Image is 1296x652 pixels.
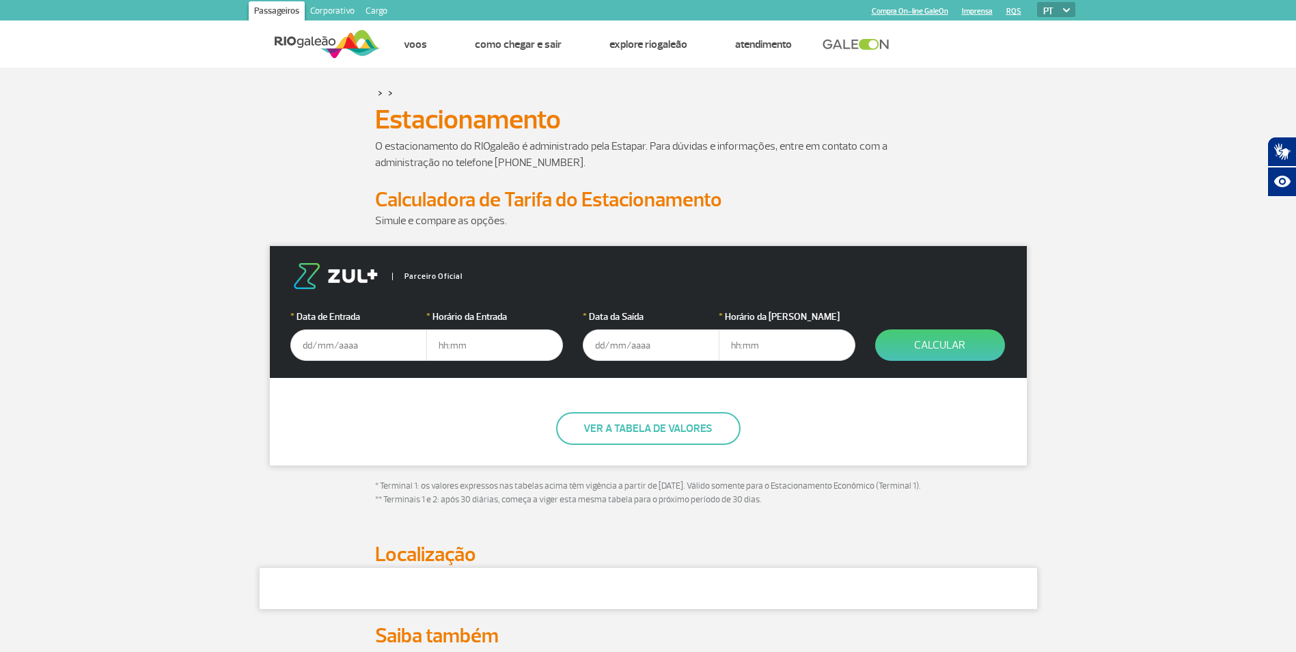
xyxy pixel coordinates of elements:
[1267,167,1296,197] button: Abrir recursos assistivos.
[249,1,305,23] a: Passageiros
[1267,137,1296,197] div: Plugin de acessibilidade da Hand Talk.
[375,542,922,567] h2: Localização
[290,263,381,289] img: logo-zul.png
[375,138,922,171] p: O estacionamento do RIOgaleão é administrado pela Estapar. Para dúvidas e informações, entre em c...
[426,310,563,324] label: Horário da Entrada
[290,329,427,361] input: dd/mm/aaaa
[305,1,360,23] a: Corporativo
[404,38,427,51] a: Voos
[375,187,922,213] h2: Calculadora de Tarifa do Estacionamento
[375,623,922,649] h2: Saiba também
[875,329,1005,361] button: Calcular
[719,329,855,361] input: hh:mm
[719,310,855,324] label: Horário da [PERSON_NAME]
[392,273,463,280] span: Parceiro Oficial
[1006,7,1021,16] a: RQS
[609,38,687,51] a: Explore RIOgaleão
[735,38,792,51] a: Atendimento
[378,85,383,100] a: >
[556,412,741,445] button: Ver a tabela de valores
[426,329,563,361] input: hh:mm
[388,85,393,100] a: >
[375,213,922,229] p: Simule e compare as opções.
[375,480,922,506] p: * Terminal 1: os valores expressos nas tabelas acima têm vigência a partir de [DATE]. Válido some...
[360,1,393,23] a: Cargo
[872,7,948,16] a: Compra On-line GaleOn
[962,7,993,16] a: Imprensa
[583,329,719,361] input: dd/mm/aaaa
[290,310,427,324] label: Data de Entrada
[1267,137,1296,167] button: Abrir tradutor de língua de sinais.
[475,38,562,51] a: Como chegar e sair
[375,108,922,131] h1: Estacionamento
[583,310,719,324] label: Data da Saída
